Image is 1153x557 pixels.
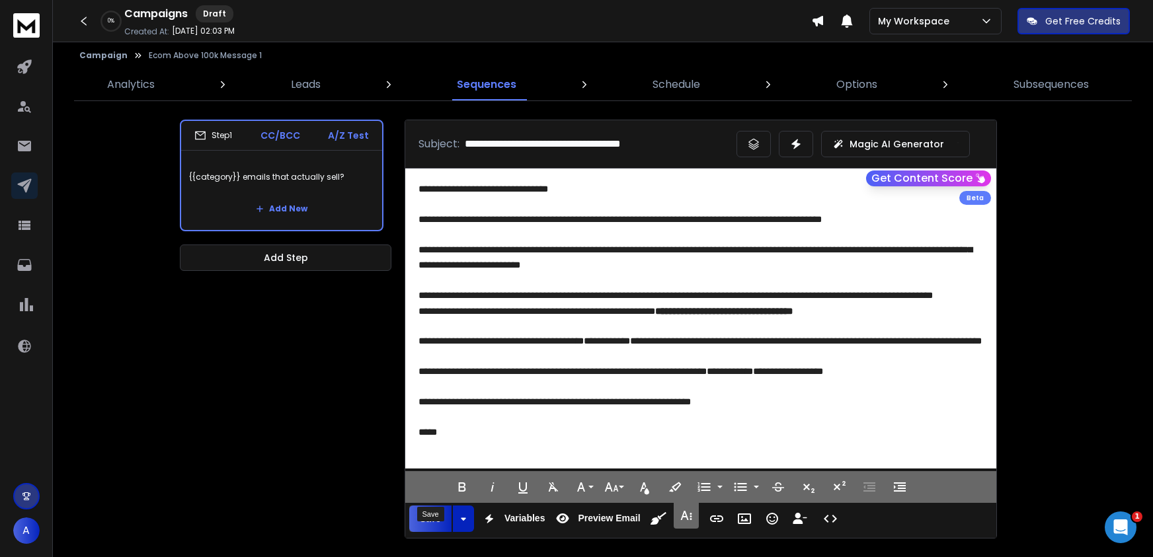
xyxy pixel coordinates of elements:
[821,131,970,157] button: Magic AI Generator
[575,513,643,524] span: Preview Email
[818,505,843,532] button: Code View
[457,77,516,93] p: Sequences
[728,474,753,500] button: Unordered List
[692,474,717,500] button: Ordered List
[760,505,785,532] button: Emoticons
[1006,69,1097,100] a: Subsequences
[172,26,235,36] p: [DATE] 02:03 PM
[550,505,643,532] button: Preview Email
[732,505,757,532] button: Insert Image (⌘P)
[245,196,318,222] button: Add New
[189,159,374,196] p: {{category}} emails that actually sell?
[828,69,885,100] a: Options
[180,244,391,271] button: Add Step
[751,474,762,500] button: Unordered List
[13,13,40,38] img: logo
[850,137,944,151] p: Magic AI Generator
[1132,511,1142,522] span: 1
[826,474,852,500] button: Superscript
[13,517,40,544] button: A
[449,69,524,100] a: Sequences
[646,505,671,532] button: Clean HTML
[959,191,991,205] div: Beta
[291,77,321,93] p: Leads
[477,505,548,532] button: Variables
[1017,8,1130,34] button: Get Free Credits
[1014,77,1089,93] p: Subsequences
[866,170,991,186] button: Get Content Score
[196,5,233,22] div: Draft
[99,69,163,100] a: Analytics
[857,474,882,500] button: Decrease Indent (⌘[)
[887,474,912,500] button: Increase Indent (⌘])
[124,6,188,22] h1: Campaigns
[766,474,791,500] button: Strikethrough (⌘S)
[124,26,169,37] p: Created At:
[283,69,329,100] a: Leads
[260,129,300,142] p: CC/BCC
[653,77,700,93] p: Schedule
[180,120,383,231] li: Step1CC/BCCA/Z Test{{category}} emails that actually sell?Add New
[328,129,369,142] p: A/Z Test
[715,474,725,500] button: Ordered List
[645,69,708,100] a: Schedule
[502,513,548,524] span: Variables
[409,505,452,532] button: Save
[107,77,155,93] p: Analytics
[787,505,813,532] button: Insert Unsubscribe Link
[878,15,955,28] p: My Workspace
[79,50,128,61] button: Campaign
[108,17,114,25] p: 0 %
[1045,15,1121,28] p: Get Free Credits
[1105,511,1136,543] iframe: Intercom live chat
[796,474,821,500] button: Subscript
[836,77,877,93] p: Options
[194,130,232,141] div: Step 1
[417,507,444,521] div: Save
[418,136,459,152] p: Subject:
[149,50,262,61] p: Ecom Above 100k Message 1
